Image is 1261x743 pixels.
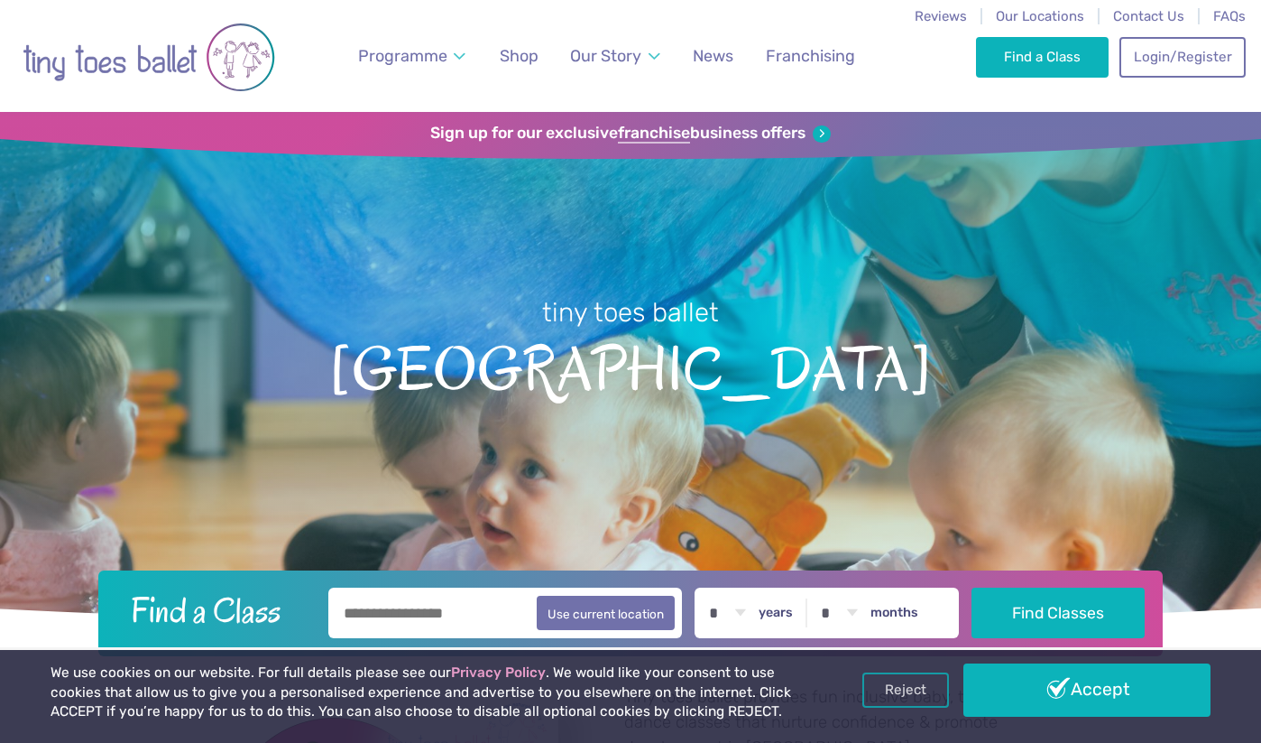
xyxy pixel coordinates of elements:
[23,12,275,103] img: tiny toes ballet
[1113,8,1184,24] a: Contact Us
[1119,37,1246,77] a: Login/Register
[915,8,967,24] a: Reviews
[971,588,1146,638] button: Find Classes
[618,124,690,144] strong: franchise
[537,596,675,630] button: Use current location
[996,8,1084,24] a: Our Locations
[451,664,546,681] a: Privacy Policy
[976,37,1109,77] a: Find a Class
[116,588,317,633] h2: Find a Class
[766,46,855,65] span: Franchising
[562,36,668,77] a: Our Story
[32,330,1229,404] span: [GEOGRAPHIC_DATA]
[1213,8,1246,24] a: FAQs
[963,664,1210,716] a: Accept
[430,124,830,144] a: Sign up for our exclusivefranchisebusiness offers
[500,46,538,65] span: Shop
[570,46,641,65] span: Our Story
[542,297,719,328] small: tiny toes ballet
[51,664,805,722] p: We use cookies on our website. For full details please see our . We would like your consent to us...
[350,36,474,77] a: Programme
[759,605,793,621] label: years
[685,36,741,77] a: News
[870,605,918,621] label: months
[862,673,949,707] a: Reject
[693,46,733,65] span: News
[758,36,863,77] a: Franchising
[358,46,447,65] span: Programme
[492,36,547,77] a: Shop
